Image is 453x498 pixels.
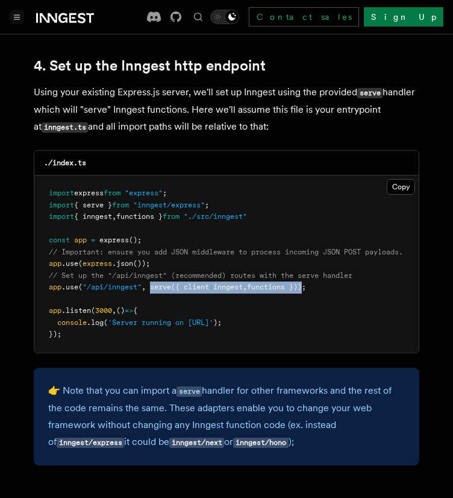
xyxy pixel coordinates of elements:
[49,259,61,268] span: app
[49,330,61,338] span: });
[49,271,352,280] span: // Set up the "/api/inngest" (recommended) routes with the serve handler
[243,283,247,291] span: ,
[83,283,142,291] span: "/api/inngest"
[34,57,266,74] a: 4. Set up the Inngest http endpoint
[48,382,405,451] p: 👉 Note that you can import a handler for other frameworks and the rest of the code remains the sa...
[247,283,306,291] span: functions }));
[95,306,112,315] span: 3000
[171,283,209,291] span: ({ client
[112,212,116,221] span: ,
[191,10,205,24] button: Find something...
[163,212,180,221] span: from
[233,438,288,448] code: inngest/hono
[49,248,403,256] span: // Important: ensure you add JSON middleware to process incoming JSON POST payloads.
[387,179,415,195] button: Copy
[74,212,112,221] span: { inngest
[49,201,74,209] span: import
[91,306,95,315] span: (
[61,259,78,268] span: .use
[78,283,83,291] span: (
[99,236,129,244] span: express
[133,306,137,315] span: {
[57,438,124,448] code: inngest/express
[74,201,112,209] span: { serve }
[10,10,24,24] button: Toggle navigation
[57,318,87,327] span: console
[209,283,213,291] span: :
[163,189,167,197] span: ;
[49,306,61,315] span: app
[112,259,133,268] span: .json
[91,236,95,244] span: =
[112,201,129,209] span: from
[213,283,243,291] span: inngest
[116,306,125,315] span: ()
[213,318,222,327] span: );
[150,283,171,291] span: serve
[249,7,359,27] a: Contact sales
[42,122,88,133] code: inngest.ts
[49,236,70,244] span: const
[87,318,104,327] span: .log
[49,189,74,197] span: import
[44,159,86,167] code: ./index.ts
[133,201,205,209] span: "inngest/express"
[74,236,87,244] span: app
[364,7,443,27] a: Sign Up
[34,84,419,136] p: Using your existing Express.js server, we'll set up Inngest using the provided handler which will...
[61,306,91,315] span: .listen
[133,259,150,268] span: ());
[125,306,133,315] span: =>
[108,318,213,327] span: 'Server running on [URL]'
[210,10,239,24] button: Toggle dark mode
[184,212,247,221] span: "./src/inngest"
[177,385,202,396] a: serve
[169,438,224,448] code: inngest/next
[125,189,163,197] span: "express"
[49,283,61,291] span: app
[104,318,108,327] span: (
[78,259,83,268] span: (
[177,386,202,397] code: serve
[74,189,104,197] span: express
[104,189,120,197] span: from
[83,259,112,268] span: express
[129,236,142,244] span: ();
[205,201,209,209] span: ;
[61,283,78,291] span: .use
[112,306,116,315] span: ,
[116,212,163,221] span: functions }
[357,88,383,98] code: serve
[142,283,146,291] span: ,
[49,212,74,221] span: import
